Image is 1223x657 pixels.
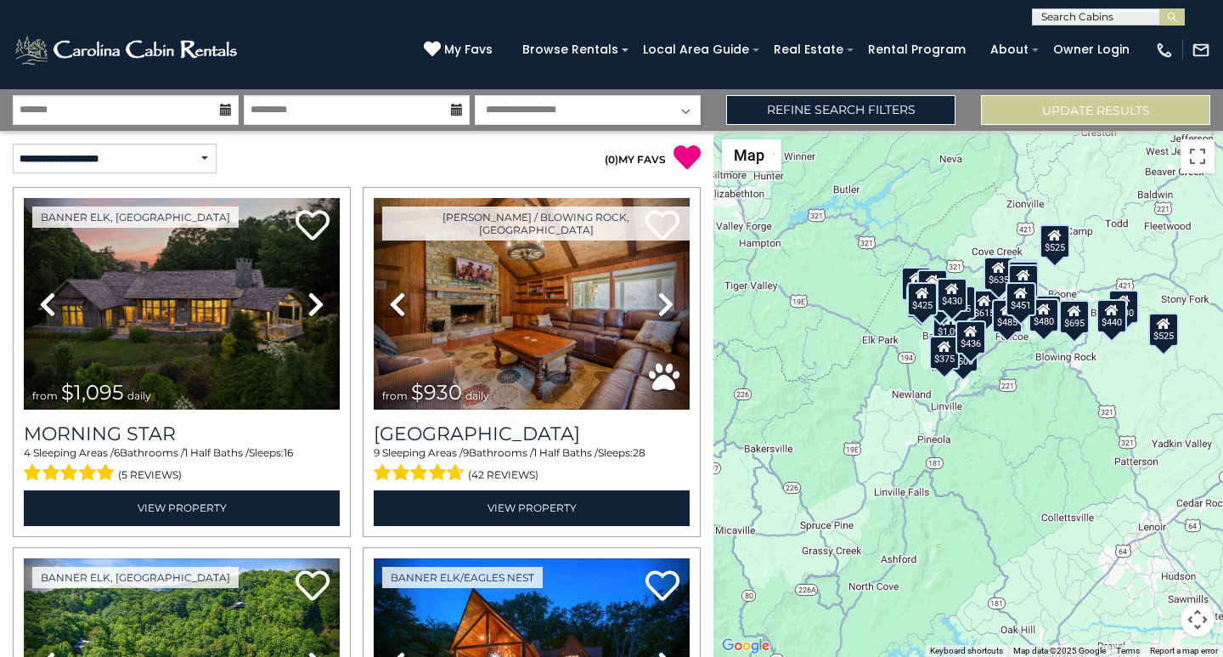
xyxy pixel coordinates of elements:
div: $525 [1008,261,1039,295]
div: $480 [1029,298,1059,332]
span: from [32,389,58,402]
span: 9 [463,446,469,459]
span: (5 reviews) [118,464,182,486]
a: Banner Elk/Eagles Nest [382,567,543,588]
a: Add to favorites [296,208,330,245]
div: $425 [907,282,938,316]
div: $570 [928,283,959,317]
div: $425 [917,269,948,303]
span: daily [127,389,151,402]
div: $375 [929,336,960,370]
a: Refine Search Filters [726,95,955,125]
div: $440 [1096,298,1127,332]
a: Open this area in Google Maps (opens a new window) [718,635,774,657]
a: Terms [1116,646,1140,655]
img: phone-regular-white.png [1155,41,1174,59]
a: View Property [24,490,340,525]
span: 1 Half Baths / [184,446,249,459]
button: Toggle fullscreen view [1181,139,1215,173]
div: $930 [1108,289,1139,323]
img: mail-regular-white.png [1192,41,1210,59]
span: Map [734,146,764,164]
div: $1,095 [933,308,970,342]
div: $451 [1006,282,1036,316]
div: $525 [1148,313,1179,347]
span: $930 [411,380,462,405]
div: Sleeping Areas / Bathrooms / Sleeps: [24,445,340,486]
div: $436 [955,320,986,354]
img: thumbnail_163276265.jpeg [24,198,340,410]
div: $565 [1008,259,1039,293]
a: Report a map error [1150,646,1218,655]
a: (0)MY FAVS [605,153,666,166]
div: $695 [1059,299,1090,333]
div: $635 [983,257,1014,291]
span: My Favs [444,41,493,59]
div: $675 [1031,294,1062,328]
a: My Favs [424,41,497,59]
a: Banner Elk, [GEOGRAPHIC_DATA] [32,207,239,228]
a: Morning Star [24,422,340,445]
a: View Property [374,490,690,525]
div: $650 [906,285,937,319]
a: Banner Elk, [GEOGRAPHIC_DATA] [32,567,239,588]
span: 16 [284,446,293,459]
span: $1,095 [61,380,124,405]
a: [PERSON_NAME] / Blowing Rock, [GEOGRAPHIC_DATA] [382,207,690,241]
span: Map data ©2025 Google [1013,646,1106,655]
button: Update Results [981,95,1210,125]
div: $525 [1040,224,1070,258]
a: Real Estate [765,37,852,63]
span: (42 reviews) [468,464,538,486]
button: Change map style [722,139,781,171]
h3: Appalachian Mountain Lodge [374,422,690,445]
span: 28 [633,446,645,459]
a: Browse Rentals [514,37,627,63]
span: 0 [608,153,615,166]
img: thumbnail_163277208.jpeg [374,198,690,410]
span: from [382,389,408,402]
div: $625 [945,285,976,319]
img: White-1-2.png [13,33,242,67]
div: $500 [948,337,978,371]
span: ( ) [605,153,618,166]
div: $460 [1008,263,1039,297]
div: $430 [937,277,967,311]
img: Google [718,635,774,657]
div: $615 [969,290,1000,324]
div: $720 [901,267,932,301]
button: Keyboard shortcuts [930,645,1003,657]
div: Sleeping Areas / Bathrooms / Sleeps: [374,445,690,486]
a: Rental Program [859,37,974,63]
span: 4 [24,446,31,459]
span: daily [465,389,489,402]
a: About [982,37,1037,63]
span: 6 [114,446,120,459]
a: Owner Login [1045,37,1138,63]
div: $460 [925,282,955,316]
a: Add to favorites [645,569,679,605]
button: Map camera controls [1181,603,1215,637]
span: 1 Half Baths / [533,446,598,459]
div: $485 [992,298,1023,332]
span: 9 [374,446,380,459]
a: Local Area Guide [634,37,758,63]
a: [GEOGRAPHIC_DATA] [374,422,690,445]
a: Add to favorites [296,569,330,605]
